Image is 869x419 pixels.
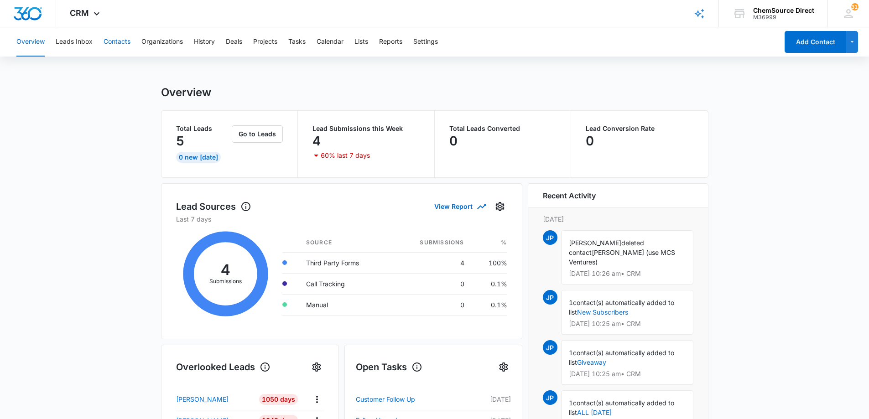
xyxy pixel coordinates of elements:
[288,27,306,57] button: Tasks
[299,294,391,315] td: Manual
[569,299,573,306] span: 1
[577,308,628,316] a: New Subscribers
[312,134,321,148] p: 4
[232,130,283,138] a: Go to Leads
[161,86,211,99] h1: Overview
[569,321,686,327] p: [DATE] 10:25 am • CRM
[543,230,557,245] span: JP
[176,152,221,163] div: 0 New [DATE]
[176,125,230,132] p: Total Leads
[472,252,507,273] td: 100%
[391,273,472,294] td: 0
[493,199,507,214] button: Settings
[176,394,229,404] p: [PERSON_NAME]
[586,125,693,132] p: Lead Conversion Rate
[472,233,507,253] th: %
[299,273,391,294] td: Call Tracking
[70,8,89,18] span: CRM
[543,214,693,224] p: [DATE]
[543,390,557,405] span: JP
[472,294,507,315] td: 0.1%
[176,394,253,404] a: [PERSON_NAME]
[569,239,621,247] span: [PERSON_NAME]
[434,198,485,214] button: View Report
[354,27,368,57] button: Lists
[851,3,859,10] span: 312
[299,252,391,273] td: Third Party Forms
[569,299,674,316] span: contact(s) automatically added to list
[226,27,242,57] button: Deals
[176,134,184,148] p: 5
[472,273,507,294] td: 0.1%
[104,27,130,57] button: Contacts
[321,152,370,159] p: 60% last 7 days
[785,31,846,53] button: Add Contact
[543,190,596,201] h6: Recent Activity
[310,392,324,406] button: Actions
[356,394,462,405] a: Customer Follow Up
[391,294,472,315] td: 0
[753,14,814,21] div: account id
[176,200,251,213] h1: Lead Sources
[569,371,686,377] p: [DATE] 10:25 am • CRM
[232,125,283,143] button: Go to Leads
[569,399,674,416] span: contact(s) automatically added to list
[569,248,675,266] span: [PERSON_NAME] (use MCS Ventures)
[56,27,93,57] button: Leads Inbox
[569,349,674,366] span: contact(s) automatically added to list
[309,360,324,374] button: Settings
[317,27,343,57] button: Calendar
[543,290,557,305] span: JP
[356,360,422,374] h1: Open Tasks
[176,360,271,374] h1: Overlooked Leads
[449,125,557,132] p: Total Leads Converted
[413,27,438,57] button: Settings
[194,27,215,57] button: History
[176,214,507,224] p: Last 7 days
[851,3,859,10] div: notifications count
[449,134,458,148] p: 0
[379,27,402,57] button: Reports
[569,399,573,407] span: 1
[299,233,391,253] th: Source
[577,409,612,416] a: ALL [DATE]
[569,349,573,357] span: 1
[312,125,420,132] p: Lead Submissions this Week
[496,360,511,374] button: Settings
[16,27,45,57] button: Overview
[141,27,183,57] button: Organizations
[391,252,472,273] td: 4
[259,394,298,405] div: 1050 Days
[462,394,511,404] p: [DATE]
[577,358,606,366] a: Giveaway
[253,27,277,57] button: Projects
[543,340,557,355] span: JP
[586,134,594,148] p: 0
[569,270,686,277] p: [DATE] 10:26 am • CRM
[753,7,814,14] div: account name
[391,233,472,253] th: Submissions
